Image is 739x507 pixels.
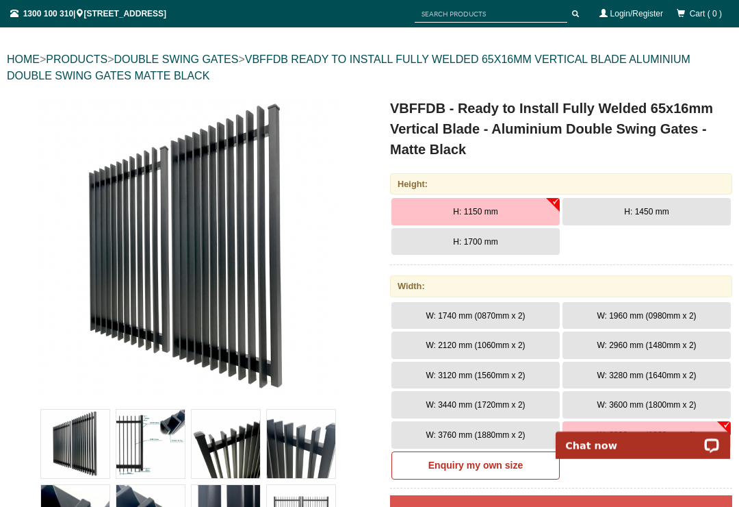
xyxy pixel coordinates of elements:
[7,53,690,82] a: VBFFDB READY TO INSTALL FULLY WELDED 65X16MM VERTICAL BLADE ALUMINIUM DOUBLE SWING GATES MATTE BLACK
[426,341,525,350] span: W: 2120 mm (1060mm x 2)
[391,362,560,389] button: W: 3120 mm (1560mm x 2)
[391,421,560,449] button: W: 3760 mm (1880mm x 2)
[562,302,731,330] button: W: 1960 mm (0980mm x 2)
[114,53,238,65] a: DOUBLE SWING GATES
[426,430,525,440] span: W: 3760 mm (1880mm x 2)
[116,410,185,478] img: VBFFDB - Ready to Install Fully Welded 65x16mm Vertical Blade - Aluminium Double Swing Gates - Ma...
[610,9,663,18] a: Login/Register
[192,410,260,478] img: VBFFDB - Ready to Install Fully Welded 65x16mm Vertical Blade - Aluminium Double Swing Gates - Ma...
[562,198,731,225] button: H: 1450 mm
[597,400,696,410] span: W: 3600 mm (1800mm x 2)
[38,98,339,399] img: VBFFDB - Ready to Install Fully Welded 65x16mm Vertical Blade - Aluminium Double Swing Gates - Ma...
[453,237,497,247] span: H: 1700 mm
[426,371,525,380] span: W: 3120 mm (1560mm x 2)
[624,207,669,217] span: H: 1450 mm
[10,9,166,18] span: | [STREET_ADDRESS]
[562,362,731,389] button: W: 3280 mm (1640mm x 2)
[7,53,40,65] a: HOME
[391,452,560,480] a: Enquiry my own size
[8,98,368,399] a: VBFFDB - Ready to Install Fully Welded 65x16mm Vertical Blade - Aluminium Double Swing Gates - Ma...
[562,391,731,419] button: W: 3600 mm (1800mm x 2)
[426,311,525,321] span: W: 1740 mm (0870mm x 2)
[267,410,335,478] img: VBFFDB - Ready to Install Fully Welded 65x16mm Vertical Blade - Aluminium Double Swing Gates - Ma...
[41,410,109,478] img: VBFFDB - Ready to Install Fully Welded 65x16mm Vertical Blade - Aluminium Double Swing Gates - Ma...
[390,173,732,195] div: Height:
[391,332,560,359] button: W: 2120 mm (1060mm x 2)
[428,460,523,471] b: Enquiry my own size
[391,302,560,330] button: W: 1740 mm (0870mm x 2)
[547,416,739,459] iframe: LiveChat chat widget
[390,275,732,297] div: Width:
[46,53,107,65] a: PRODUCTS
[690,9,722,18] span: Cart ( 0 )
[597,341,696,350] span: W: 2960 mm (1480mm x 2)
[426,400,525,410] span: W: 3440 mm (1720mm x 2)
[453,207,497,217] span: H: 1150 mm
[7,38,732,98] div: > > >
[391,228,560,256] button: H: 1700 mm
[597,371,696,380] span: W: 3280 mm (1640mm x 2)
[391,391,560,419] button: W: 3440 mm (1720mm x 2)
[415,5,567,23] input: SEARCH PRODUCTS
[562,332,731,359] button: W: 2960 mm (1480mm x 2)
[23,9,73,18] a: 1300 100 310
[391,198,560,225] button: H: 1150 mm
[390,98,732,160] h1: VBFFDB - Ready to Install Fully Welded 65x16mm Vertical Blade - Aluminium Double Swing Gates - Ma...
[597,311,696,321] span: W: 1960 mm (0980mm x 2)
